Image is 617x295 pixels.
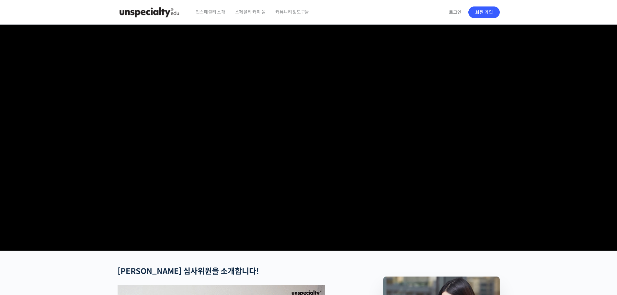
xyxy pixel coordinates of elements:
[118,267,349,276] h2: !
[445,5,465,20] a: 로그인
[468,6,500,18] a: 회원 가입
[118,267,256,276] strong: [PERSON_NAME] 심사위원을 소개합니다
